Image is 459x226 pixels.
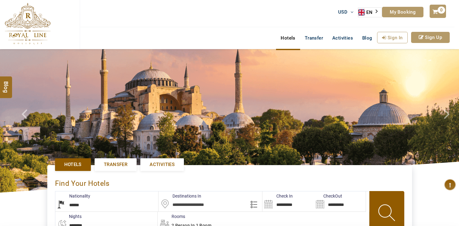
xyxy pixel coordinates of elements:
[159,193,201,199] label: Destinations In
[55,158,91,171] a: Hotels
[55,173,404,191] div: Find Your Hotels
[382,7,423,17] a: My Booking
[436,49,459,193] a: Check next image
[14,49,37,193] a: Check next prev
[158,213,185,220] label: Rooms
[64,161,82,168] span: Hotels
[5,3,51,45] img: The Royal Line Holidays
[262,191,314,211] input: Search
[362,35,372,41] span: Blog
[328,32,358,44] a: Activities
[104,161,127,168] span: Transfer
[55,193,90,199] label: Nationality
[411,32,450,43] a: Sign Up
[358,32,377,44] a: Blog
[358,7,382,17] aside: Language selected: English
[314,193,342,199] label: CheckOut
[140,158,184,171] a: Activities
[95,158,137,171] a: Transfer
[300,32,328,44] a: Transfer
[377,32,408,43] a: Sign In
[358,7,382,17] div: Language
[430,5,446,18] a: 0
[338,9,347,15] span: USD
[150,161,175,168] span: Activities
[314,191,366,211] input: Search
[55,213,82,220] label: nights
[438,6,445,14] span: 0
[358,8,382,17] a: EN
[2,81,10,87] span: Blog
[262,193,293,199] label: Check In
[276,32,300,44] a: Hotels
